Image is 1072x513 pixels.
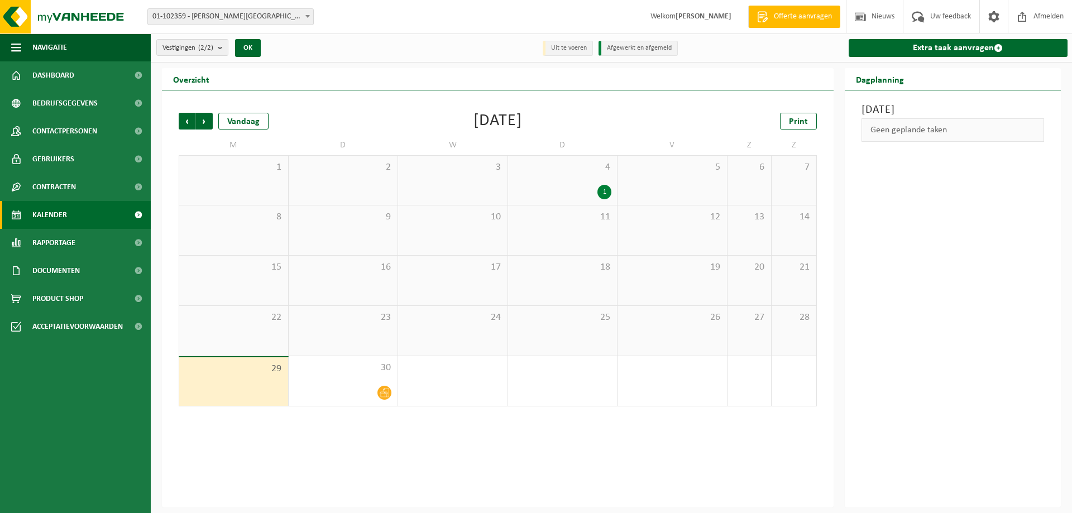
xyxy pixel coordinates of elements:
span: Navigatie [32,33,67,61]
li: Afgewerkt en afgemeld [599,41,678,56]
span: 21 [777,261,810,274]
span: 4 [514,161,612,174]
button: OK [235,39,261,57]
span: Offerte aanvragen [771,11,835,22]
span: 23 [294,311,393,324]
td: D [508,135,618,155]
span: 16 [294,261,393,274]
span: 11 [514,211,612,223]
span: Dashboard [32,61,74,89]
span: 17 [404,261,502,274]
span: 28 [777,311,810,324]
span: Rapportage [32,229,75,257]
span: Kalender [32,201,67,229]
h2: Dagplanning [845,68,915,90]
span: 30 [294,362,393,374]
span: 22 [185,311,283,324]
td: Z [772,135,816,155]
td: Z [728,135,772,155]
span: Bedrijfsgegevens [32,89,98,117]
span: Print [789,117,808,126]
span: 29 [185,363,283,375]
span: 5 [623,161,721,174]
span: 13 [733,211,766,223]
span: Vorige [179,113,195,130]
h2: Overzicht [162,68,221,90]
td: W [398,135,508,155]
span: Vestigingen [162,40,213,56]
span: 3 [404,161,502,174]
span: Gebruikers [32,145,74,173]
span: 10 [404,211,502,223]
div: Geen geplande taken [862,118,1045,142]
count: (2/2) [198,44,213,51]
span: 2 [294,161,393,174]
span: Acceptatievoorwaarden [32,313,123,341]
span: 14 [777,211,810,223]
td: M [179,135,289,155]
a: Print [780,113,817,130]
span: 7 [777,161,810,174]
span: 9 [294,211,393,223]
span: 27 [733,311,766,324]
span: Contracten [32,173,76,201]
span: 01-102359 - CHARLES KESTELEYN - GENT [147,8,314,25]
span: 12 [623,211,721,223]
td: D [289,135,399,155]
span: 18 [514,261,612,274]
span: 24 [404,311,502,324]
span: 26 [623,311,721,324]
span: Product Shop [32,285,83,313]
span: Documenten [32,257,80,285]
h3: [DATE] [862,102,1045,118]
td: V [618,135,728,155]
span: Volgende [196,113,213,130]
span: 1 [185,161,283,174]
a: Offerte aanvragen [748,6,840,28]
button: Vestigingen(2/2) [156,39,228,56]
span: Contactpersonen [32,117,97,145]
span: 01-102359 - CHARLES KESTELEYN - GENT [148,9,313,25]
a: Extra taak aanvragen [849,39,1068,57]
span: 19 [623,261,721,274]
div: Vandaag [218,113,269,130]
span: 8 [185,211,283,223]
span: 20 [733,261,766,274]
span: 15 [185,261,283,274]
strong: [PERSON_NAME] [676,12,731,21]
li: Uit te voeren [543,41,593,56]
div: 1 [597,185,611,199]
span: 25 [514,311,612,324]
span: 6 [733,161,766,174]
div: [DATE] [473,113,522,130]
